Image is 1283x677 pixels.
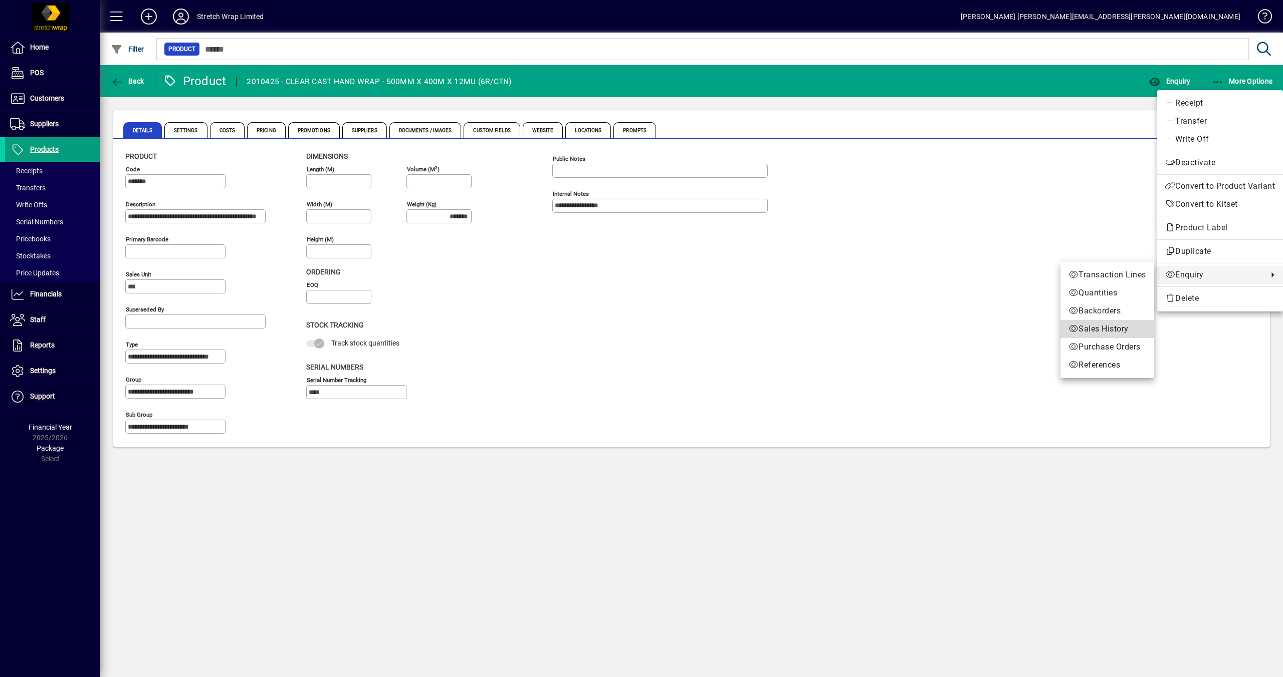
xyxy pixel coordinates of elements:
[1165,245,1275,257] span: Duplicate
[1068,287,1146,299] span: Quantities
[1165,180,1275,192] span: Convert to Product Variant
[1068,341,1146,353] span: Purchase Orders
[1165,115,1275,127] span: Transfer
[1068,305,1146,317] span: Backorders
[1068,269,1146,281] span: Transaction Lines
[1165,223,1233,232] span: Product Label
[1165,133,1275,145] span: Write Off
[1165,292,1275,304] span: Delete
[1165,157,1275,169] span: Deactivate
[1165,97,1275,109] span: Receipt
[1157,154,1283,172] button: Deactivate product
[1165,269,1263,281] span: Enquiry
[1068,323,1146,335] span: Sales History
[1165,198,1275,210] span: Convert to Kitset
[1068,359,1146,371] span: References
